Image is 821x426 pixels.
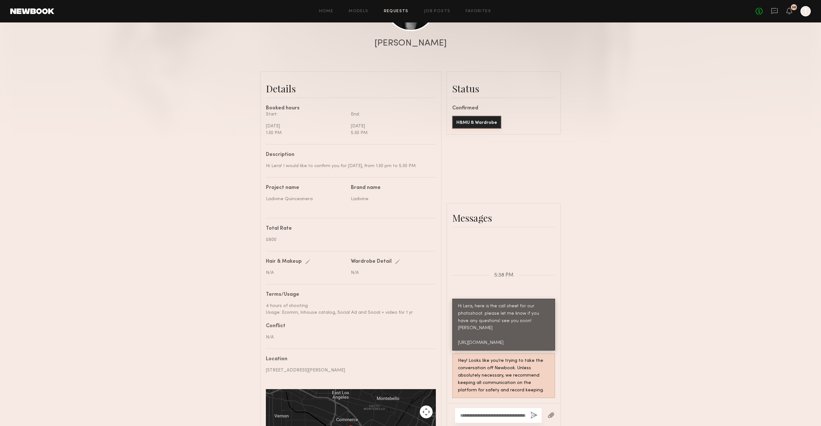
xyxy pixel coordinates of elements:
div: N/A [351,269,431,276]
a: Job Posts [424,9,451,13]
div: Ladivine [351,196,431,202]
div: Total Rate [266,226,431,231]
a: Home [319,9,334,13]
div: Hi Lera, here is the call sheet for our photoshoot. please let me know if you have any questions!... [458,303,549,347]
div: End: [351,111,431,118]
div: Location [266,357,431,362]
div: Ladivine Quinceanera [266,196,346,202]
div: Wardrobe Detail [351,259,392,264]
div: [PERSON_NAME] [375,39,447,48]
div: [DATE] [266,123,346,130]
div: [STREET_ADDRESS][PERSON_NAME] [266,367,431,374]
div: N/A [266,334,431,341]
div: 5:30 PM [351,130,431,136]
button: Map camera controls [420,405,433,418]
div: Start: [266,111,346,118]
div: Booked hours [266,106,436,111]
a: T [800,6,811,16]
button: H&MU & Wardrobe [452,116,501,129]
div: N/A [266,269,346,276]
span: 5:38 PM [494,273,513,278]
div: Hair & Makeup [266,259,302,264]
a: Requests [384,9,409,13]
div: Status [452,82,555,95]
a: Favorites [466,9,491,13]
div: Brand name [351,185,431,191]
div: 4 hours of shooting Usage: Ecomm, Inhouse catalog, Social Ad and Social + video for 1 yr [266,302,431,316]
div: Project name [266,185,346,191]
div: Conflict [266,324,431,329]
div: Confirmed [452,106,555,111]
div: [DATE] [351,123,431,130]
div: 30 [792,6,796,9]
div: $800 [266,236,431,243]
div: Hey! Looks like you’re trying to take the conversation off Newbook. Unless absolutely necessary, ... [458,357,549,394]
div: Details [266,82,436,95]
a: Models [349,9,368,13]
div: Hi Lera! I would like to confirm you for [DATE], from 1:30 pm to 5:30 PM. [266,163,431,169]
div: Terms/Usage [266,292,431,297]
div: Messages [452,211,555,224]
div: 1:30 PM [266,130,346,136]
div: Description [266,152,431,158]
